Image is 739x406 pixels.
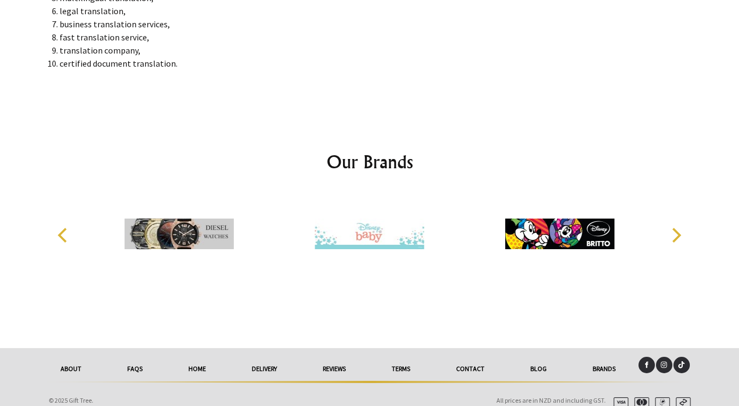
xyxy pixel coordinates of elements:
[505,193,614,275] img: Disney Britto
[433,357,507,381] a: Contact
[300,357,369,381] a: reviews
[369,357,433,381] a: Terms
[46,149,693,175] h2: Our Brands
[52,223,76,248] button: Previous
[104,357,165,381] a: FAQs
[125,193,234,275] img: Diesel
[229,357,300,381] a: delivery
[60,4,702,17] li: legal translation,
[38,357,104,381] a: About
[315,193,424,275] img: Disney Baby
[639,357,655,373] a: Facebook
[507,357,570,381] a: Blog
[570,357,639,381] a: Brands
[60,17,702,31] li: business translation services,
[49,396,93,404] span: © 2025 Gift Tree.
[60,31,702,44] li: fast translation service,
[496,396,606,404] span: All prices are in NZD and including GST.
[60,44,702,57] li: translation company,
[656,357,672,373] a: Instagram
[165,357,229,381] a: HOME
[664,223,688,248] button: Next
[673,357,690,373] a: Tiktok
[60,57,702,70] li: certified document translation.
